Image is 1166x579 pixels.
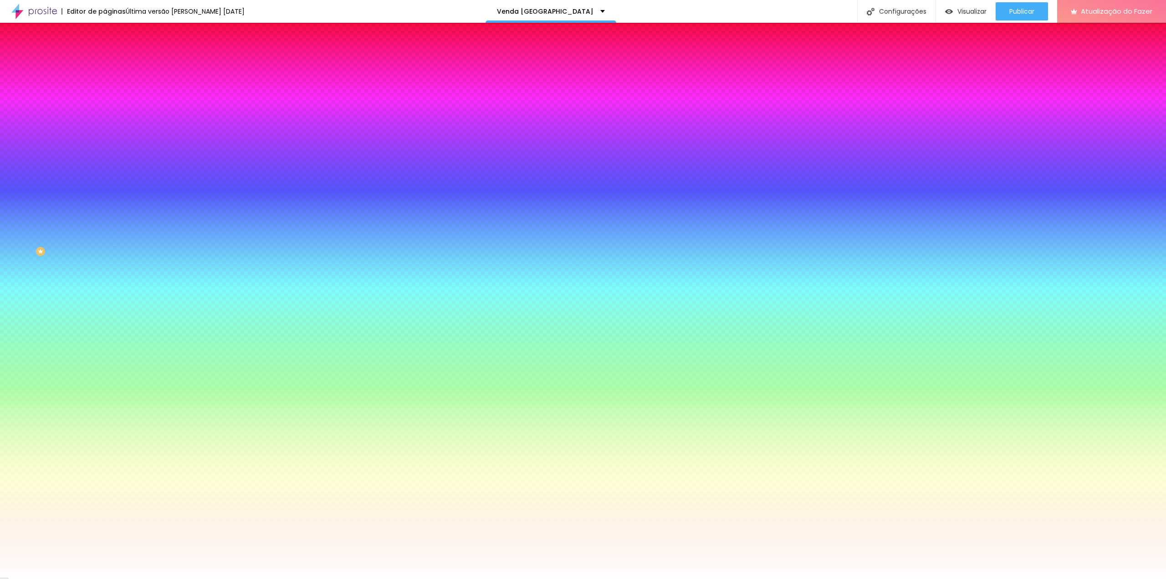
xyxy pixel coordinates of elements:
font: Última versão [PERSON_NAME] [DATE] [126,7,245,16]
img: Ícone [867,8,874,15]
button: Publicar [996,2,1048,20]
font: Atualização do Fazer [1081,6,1152,16]
font: Editor de páginas [67,7,126,16]
img: view-1.svg [945,8,953,15]
font: Configurações [879,7,926,16]
font: Publicar [1009,7,1034,16]
font: Visualizar [957,7,987,16]
button: Visualizar [936,2,996,20]
font: Venda [GEOGRAPHIC_DATA] [497,7,593,16]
